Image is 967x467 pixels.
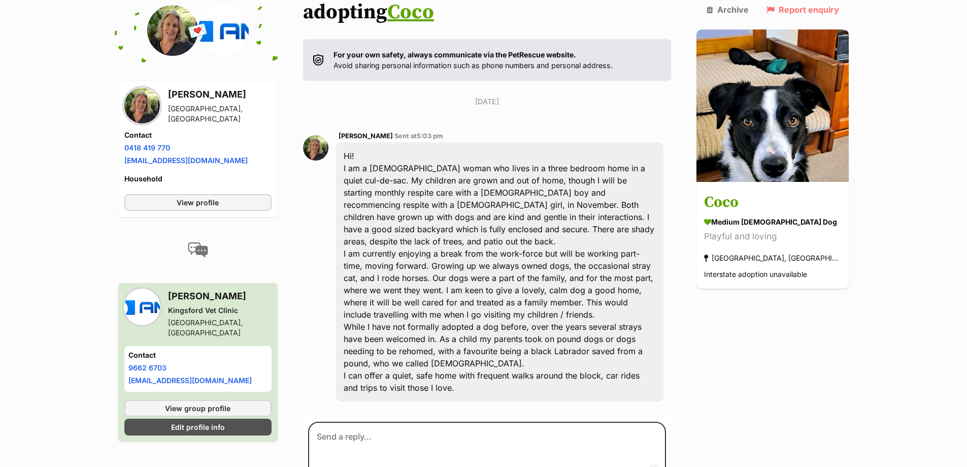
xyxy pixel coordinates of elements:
img: Susan Kelland profile pic [303,135,328,161]
a: [EMAIL_ADDRESS][DOMAIN_NAME] [124,156,248,165]
a: 9662 6703 [128,363,166,372]
div: [GEOGRAPHIC_DATA], [GEOGRAPHIC_DATA] [168,318,272,338]
a: 0418 419 770 [124,143,170,152]
h3: Coco [704,192,841,214]
h4: Household [124,174,272,184]
img: Kingsford Vet Clinic profile pic [124,289,160,325]
h3: [PERSON_NAME] [168,289,272,303]
span: 💌 [186,20,209,42]
a: Coco medium [DEMOGRAPHIC_DATA] Dog Playful and loving [GEOGRAPHIC_DATA], [GEOGRAPHIC_DATA] Inters... [696,184,849,289]
a: Archive [707,5,749,14]
p: Avoid sharing personal information such as phone numbers and personal address. [334,49,613,71]
img: Coco [696,29,849,182]
div: [GEOGRAPHIC_DATA], [GEOGRAPHIC_DATA] [704,252,841,265]
a: View group profile [124,400,272,417]
p: [DATE] [303,96,672,107]
a: [EMAIL_ADDRESS][DOMAIN_NAME] [128,376,252,385]
img: Kingsford Vet Clinic profile pic [198,5,249,56]
strong: For your own safety, always communicate via the PetRescue website. [334,50,576,59]
h3: [PERSON_NAME] [168,87,272,102]
h4: Contact [128,350,268,360]
a: Edit profile info [124,419,272,435]
span: Interstate adoption unavailable [704,270,807,279]
span: Edit profile info [171,422,225,432]
img: conversation-icon-4a6f8262b818ee0b60e3300018af0b2d0b884aa5de6e9bcb8d3d4eeb1a70a7c4.svg [188,242,208,258]
div: medium [DEMOGRAPHIC_DATA] Dog [704,217,841,228]
div: [GEOGRAPHIC_DATA], [GEOGRAPHIC_DATA] [168,104,272,124]
div: Hi! I am a [DEMOGRAPHIC_DATA] woman who lives in a three bedroom home in a quiet cul-de-sac. My c... [336,142,664,401]
div: Playful and loving [704,230,841,244]
span: 5:03 pm [417,132,443,140]
a: Report enquiry [766,5,839,14]
img: Susan Kelland profile pic [124,88,160,123]
h4: Contact [124,130,272,140]
a: View profile [124,194,272,211]
span: View group profile [165,403,230,414]
div: Kingsford Vet Clinic [168,305,272,316]
span: [PERSON_NAME] [339,132,393,140]
span: Sent at [394,132,443,140]
span: View profile [177,197,219,208]
img: Susan Kelland profile pic [147,5,198,56]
